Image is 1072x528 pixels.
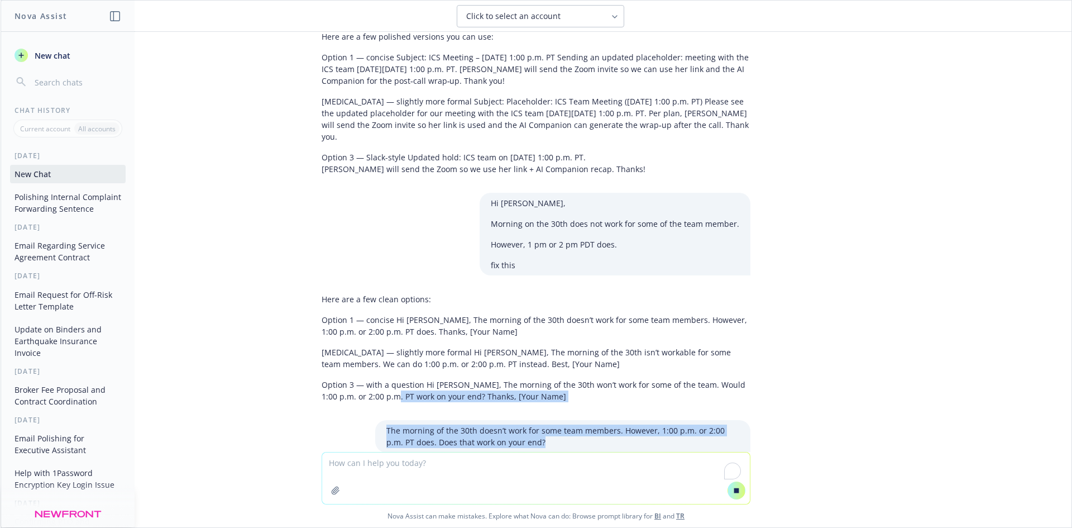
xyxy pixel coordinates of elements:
[322,96,750,142] p: [MEDICAL_DATA] — slightly more formal Subject: Placeholder: ICS Team Meeting ([DATE] 1:00 p.m. PT...
[322,31,750,42] p: Here are a few polished versions you can use:
[491,197,739,209] p: Hi [PERSON_NAME],
[322,293,750,305] p: Here are a few clean options:
[10,320,126,362] button: Update on Binders and Earthquake Insurance Invoice
[10,188,126,218] button: Polishing Internal Complaint Forwarding Sentence
[322,151,750,175] p: Option 3 — Slack-style Updated hold: ICS team on [DATE] 1:00 p.m. PT. [PERSON_NAME] will send the...
[491,259,739,271] p: fix this
[10,45,126,65] button: New chat
[1,106,135,115] div: Chat History
[20,124,70,134] p: Current account
[15,10,67,22] h1: Nova Assist
[1,415,135,425] div: [DATE]
[322,453,750,504] textarea: To enrich screen reader interactions, please activate Accessibility in Grammarly extension settings
[491,239,739,250] p: However, 1 pm or 2 pm PDT does.
[322,314,750,337] p: Option 1 — concise Hi [PERSON_NAME], The morning of the 30th doesn’t work for some team members. ...
[466,11,561,22] span: Click to select an account
[10,380,126,411] button: Broker Fee Proposal and Contract Coordination
[1,367,135,376] div: [DATE]
[1,271,135,280] div: [DATE]
[1,222,135,232] div: [DATE]
[10,429,126,459] button: Email Polishing for Executive Assistant
[78,124,116,134] p: All accounts
[654,511,661,521] a: BI
[10,165,126,183] button: New Chat
[32,50,70,61] span: New chat
[10,236,126,267] button: Email Regarding Service Agreement Contract
[10,286,126,316] button: Email Request for Off-Risk Letter Template
[1,498,135,508] div: [DATE]
[676,511,685,521] a: TR
[32,74,121,90] input: Search chats
[1,151,135,160] div: [DATE]
[322,51,750,87] p: Option 1 — concise Subject: ICS Meeting – [DATE] 1:00 p.m. PT Sending an updated placeholder: mee...
[5,505,1067,527] span: Nova Assist can make mistakes. Explore what Nova can do: Browse prompt library for and
[491,218,739,230] p: Morning on the 30th does not work for some of the team member.
[322,379,750,402] p: Option 3 — with a question Hi [PERSON_NAME], The morning of the 30th won’t work for some of the t...
[322,346,750,370] p: [MEDICAL_DATA] — slightly more formal Hi [PERSON_NAME], The morning of the 30th isn’t workable fo...
[386,425,739,448] p: The morning of the 30th doesn’t work for some team members. However, 1:00 p.m. or 2:00 p.m. PT do...
[457,5,624,27] button: Click to select an account
[10,464,126,494] button: Help with 1Password Encryption Key Login Issue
